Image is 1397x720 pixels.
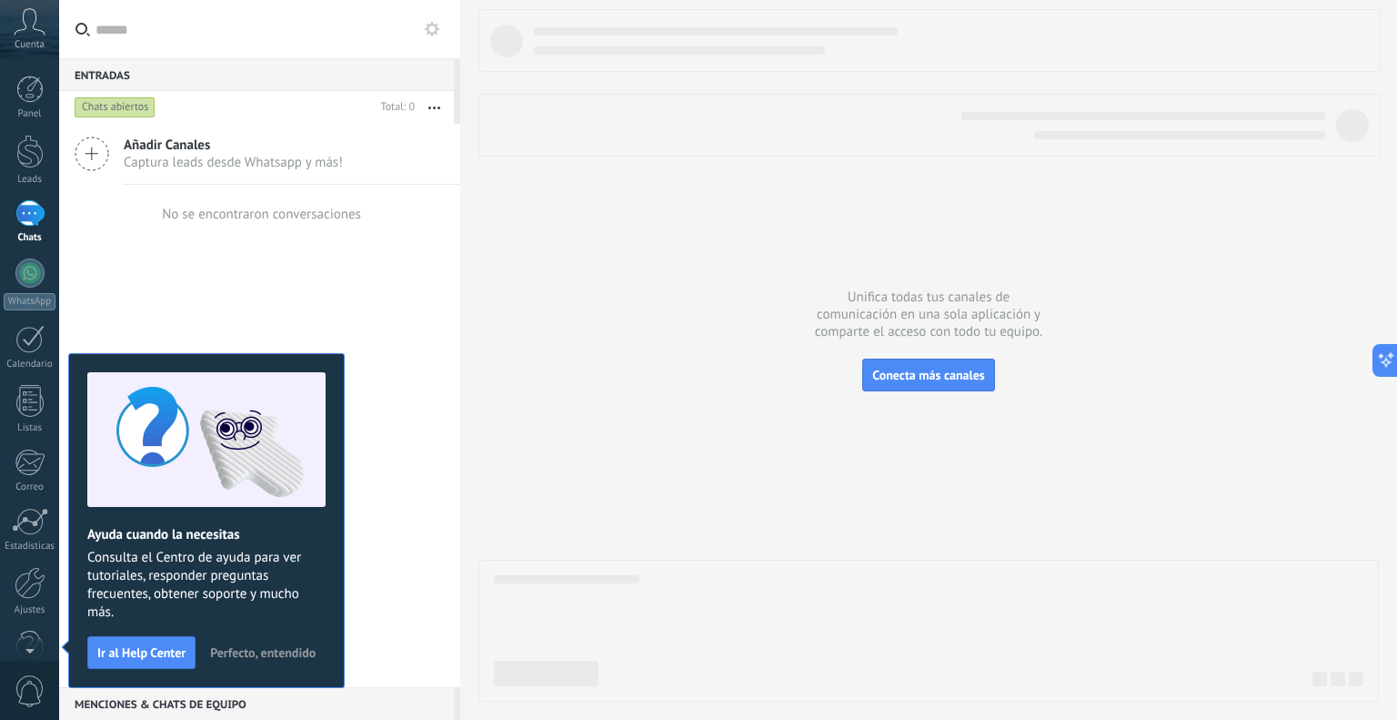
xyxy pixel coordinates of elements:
[210,646,316,659] span: Perfecto, entendido
[4,482,56,493] div: Correo
[4,108,56,120] div: Panel
[872,367,984,383] span: Conecta más canales
[862,359,994,391] button: Conecta más canales
[4,293,55,310] div: WhatsApp
[15,39,45,51] span: Cuenta
[4,422,56,434] div: Listas
[124,154,343,171] span: Captura leads desde Whatsapp y más!
[59,58,454,91] div: Entradas
[4,232,56,244] div: Chats
[97,646,186,659] span: Ir al Help Center
[75,96,156,118] div: Chats abiertos
[202,639,324,666] button: Perfecto, entendido
[4,541,56,553] div: Estadísticas
[4,174,56,186] div: Leads
[374,98,415,117] div: Total: 0
[87,636,196,669] button: Ir al Help Center
[59,687,454,720] div: Menciones & Chats de equipo
[87,549,326,622] span: Consulta el Centro de ayuda para ver tutoriales, responder preguntas frecuentes, obtener soporte ...
[124,137,343,154] span: Añadir Canales
[87,526,326,543] h2: Ayuda cuando la necesitas
[4,604,56,616] div: Ajustes
[162,206,361,223] div: No se encontraron conversaciones
[4,359,56,370] div: Calendario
